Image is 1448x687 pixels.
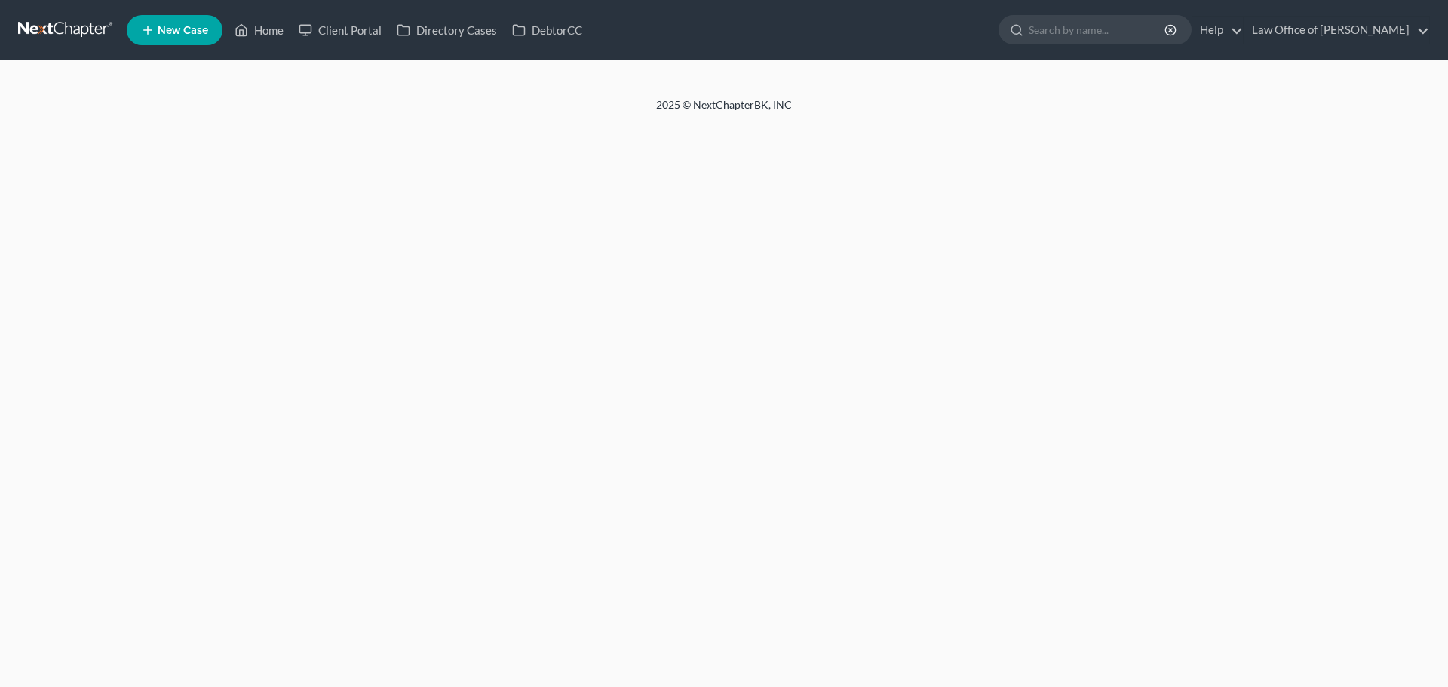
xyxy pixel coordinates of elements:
a: Home [227,17,291,44]
a: Help [1192,17,1243,44]
input: Search by name... [1029,16,1167,44]
a: Law Office of [PERSON_NAME] [1244,17,1429,44]
a: Directory Cases [389,17,505,44]
div: 2025 © NextChapterBK, INC [294,97,1154,124]
a: Client Portal [291,17,389,44]
a: DebtorCC [505,17,590,44]
span: New Case [158,25,208,36]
